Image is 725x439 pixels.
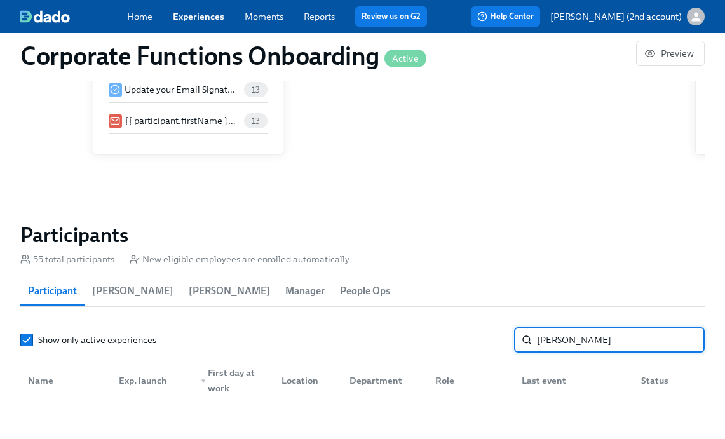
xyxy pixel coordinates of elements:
div: Department [339,368,425,393]
div: Name [23,373,109,388]
h1: Corporate Functions Onboarding [20,41,426,71]
input: Search by name [537,327,705,353]
a: Experiences [173,11,224,22]
span: People Ops [340,282,390,300]
a: Review us on G2 [362,10,421,23]
img: dado [20,10,70,23]
button: Help Center [471,6,540,27]
span: Participant [28,282,77,300]
div: Role [425,368,511,393]
button: Preview [636,41,705,66]
p: Update your Email Signature [125,83,239,96]
a: Moments [245,11,283,22]
a: dado [20,10,127,23]
button: Review us on G2 [355,6,427,27]
a: Home [127,11,152,22]
div: Department [344,373,425,388]
button: [PERSON_NAME] (2nd account) [550,8,705,25]
div: Role [430,373,511,388]
div: Status [636,373,702,388]
a: Reports [304,11,335,22]
div: New eligible employees are enrolled automatically [130,253,349,266]
span: [PERSON_NAME] [189,282,270,300]
span: Show only active experiences [38,334,156,346]
div: Exp. launch [109,368,190,393]
div: Name [23,368,109,393]
h2: Participants [20,222,705,248]
div: ▼First day at work [190,368,271,393]
div: Exp. launch [114,373,190,388]
p: {{ participant.firstName }} starts [DATE]! [125,114,239,127]
span: ▼ [200,378,207,384]
div: First day at work [195,365,271,396]
span: Manager [285,282,325,300]
span: Help Center [477,10,534,23]
div: Location [271,368,340,393]
p: [PERSON_NAME] (2nd account) [550,10,682,23]
div: Last event [512,368,631,393]
span: Active [384,54,426,64]
div: 55 total participants [20,253,114,266]
span: 13 [244,85,268,95]
span: Preview [647,47,694,60]
span: [PERSON_NAME] [92,282,173,300]
div: Last event [517,373,631,388]
span: 13 [244,116,268,126]
div: Status [631,368,702,393]
div: Location [276,373,340,388]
